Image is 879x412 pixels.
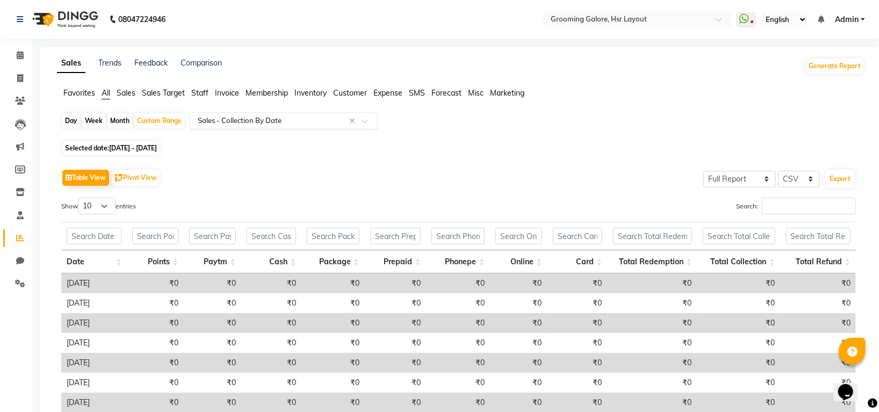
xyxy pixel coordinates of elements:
[697,273,781,293] td: ₹0
[294,88,327,98] span: Inventory
[697,313,781,333] td: ₹0
[241,333,301,353] td: ₹0
[301,353,365,373] td: ₹0
[370,228,421,244] input: Search Prepaid
[608,313,697,333] td: ₹0
[127,313,184,333] td: ₹0
[215,88,239,98] span: Invoice
[426,293,490,313] td: ₹0
[134,58,168,68] a: Feedback
[127,373,184,393] td: ₹0
[142,88,185,98] span: Sales Target
[613,228,692,244] input: Search Total Redemption
[426,373,490,393] td: ₹0
[27,4,101,34] img: logo
[67,228,121,244] input: Search Date
[62,113,80,128] div: Day
[490,373,547,393] td: ₹0
[431,228,485,244] input: Search Phonepe
[241,373,301,393] td: ₹0
[61,373,127,393] td: [DATE]
[301,313,365,333] td: ₹0
[365,313,426,333] td: ₹0
[181,58,222,68] a: Comparison
[490,273,547,293] td: ₹0
[703,228,775,244] input: Search Total Collection
[834,369,868,401] iframe: chat widget
[117,88,135,98] span: Sales
[62,170,109,186] button: Table View
[82,113,105,128] div: Week
[127,293,184,313] td: ₹0
[786,228,851,244] input: Search Total Refund
[112,170,160,186] button: Pivot View
[490,250,547,273] th: Online: activate to sort column ascending
[301,293,365,313] td: ₹0
[697,353,781,373] td: ₹0
[184,353,241,373] td: ₹0
[547,333,608,353] td: ₹0
[490,293,547,313] td: ₹0
[780,333,856,353] td: ₹0
[547,373,608,393] td: ₹0
[825,170,855,188] button: Export
[61,273,127,293] td: [DATE]
[241,273,301,293] td: ₹0
[127,250,184,273] th: Points: activate to sort column ascending
[780,273,856,293] td: ₹0
[241,353,301,373] td: ₹0
[184,293,241,313] td: ₹0
[781,250,856,273] th: Total Refund: activate to sort column ascending
[184,373,241,393] td: ₹0
[490,333,547,353] td: ₹0
[365,373,426,393] td: ₹0
[98,58,121,68] a: Trends
[61,198,136,214] label: Show entries
[365,353,426,373] td: ₹0
[409,88,425,98] span: SMS
[697,250,781,273] th: Total Collection: activate to sort column ascending
[247,228,296,244] input: Search Cash
[426,313,490,333] td: ₹0
[431,88,462,98] span: Forecast
[109,144,157,152] span: [DATE] - [DATE]
[301,273,365,293] td: ₹0
[490,313,547,333] td: ₹0
[608,333,697,353] td: ₹0
[547,273,608,293] td: ₹0
[608,373,697,393] td: ₹0
[301,373,365,393] td: ₹0
[697,293,781,313] td: ₹0
[547,353,608,373] td: ₹0
[61,313,127,333] td: [DATE]
[132,228,178,244] input: Search Points
[241,313,301,333] td: ₹0
[780,313,856,333] td: ₹0
[307,228,359,244] input: Search Package
[365,293,426,313] td: ₹0
[697,333,781,353] td: ₹0
[426,353,490,373] td: ₹0
[118,4,165,34] b: 08047224946
[426,333,490,353] td: ₹0
[184,273,241,293] td: ₹0
[134,113,184,128] div: Custom Range
[301,333,365,353] td: ₹0
[115,174,123,182] img: pivot.png
[736,198,856,214] label: Search:
[608,250,697,273] th: Total Redemption: activate to sort column ascending
[241,250,301,273] th: Cash: activate to sort column ascending
[806,59,863,74] button: Generate Report
[495,228,542,244] input: Search Online
[61,293,127,313] td: [DATE]
[127,273,184,293] td: ₹0
[349,115,358,127] span: Clear all
[102,88,110,98] span: All
[697,373,781,393] td: ₹0
[426,273,490,293] td: ₹0
[780,293,856,313] td: ₹0
[61,353,127,373] td: [DATE]
[608,293,697,313] td: ₹0
[373,88,402,98] span: Expense
[246,88,288,98] span: Membership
